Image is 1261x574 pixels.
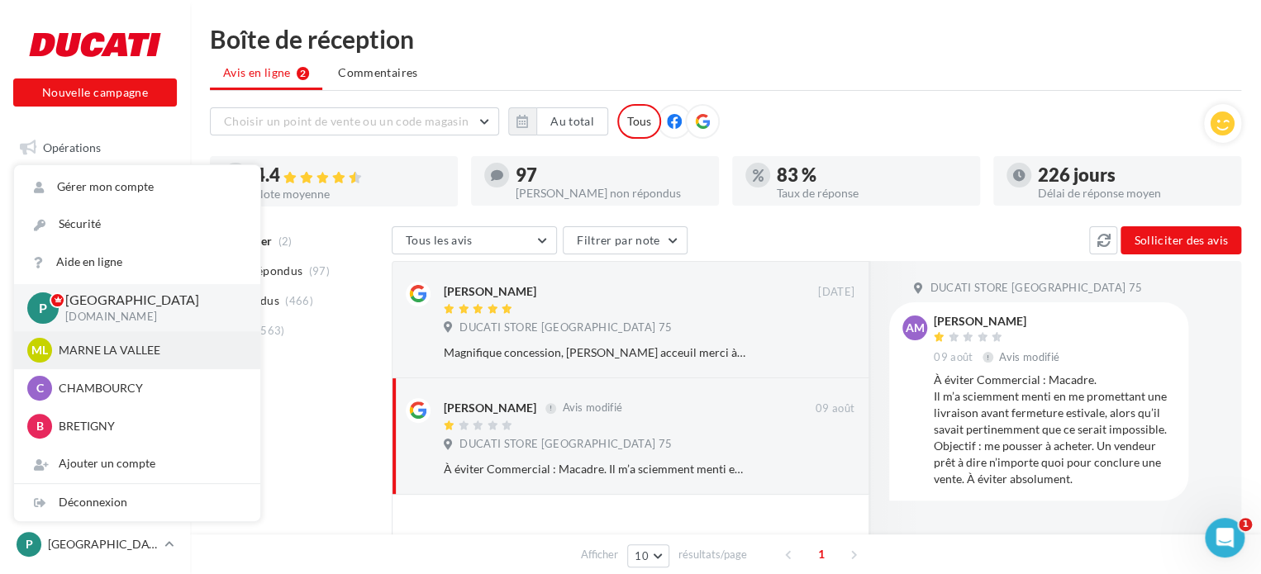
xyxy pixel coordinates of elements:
a: Calendrier [10,420,180,454]
div: Tous [617,104,661,139]
div: 4.4 [255,166,445,185]
p: MARNE LA VALLEE [59,342,240,358]
div: Note moyenne [255,188,445,200]
div: [PERSON_NAME] [934,315,1063,327]
div: Délai de réponse moyen [1038,187,1228,199]
span: 09 août [816,401,854,416]
p: [GEOGRAPHIC_DATA] [65,291,234,310]
span: AM [906,320,925,336]
div: [PERSON_NAME] non répondus [516,187,706,199]
div: À éviter Commercial : Macadre. Il m’a sciemment menti en me promettant une livraison avant fermet... [934,372,1175,487]
div: 83 % [777,166,967,184]
span: P [26,536,33,553]
span: (563) [257,324,285,337]
span: Tous les avis [406,233,473,247]
a: Aide en ligne [14,244,260,281]
div: 97 [516,166,706,184]
button: Filtrer par note [563,226,688,254]
div: Magnifique concession, [PERSON_NAME] acceuil merci à monsieur [PERSON_NAME] pour ses précieux ren... [444,344,747,361]
span: [DATE] [818,285,854,300]
div: Ajouter un compte [14,445,260,482]
span: DUCATI STORE [GEOGRAPHIC_DATA] 75 [459,437,672,452]
a: Sollicitation d'avis [10,255,180,290]
div: Déconnexion [14,484,260,521]
span: (466) [285,294,313,307]
div: [PERSON_NAME] [444,400,536,416]
a: Visibilité en ligne [10,214,180,249]
button: Tous les avis [392,226,557,254]
button: Au total [508,107,608,135]
span: P [39,298,47,317]
a: Boîte de réception2 [10,172,180,207]
a: Sécurité [14,206,260,243]
span: Non répondus [226,263,302,279]
button: Nouvelle campagne [13,78,177,107]
span: 1 [808,541,835,567]
p: BRETIGNY [59,418,240,434]
a: Campagnes [10,296,180,331]
span: DUCATI STORE [GEOGRAPHIC_DATA] 75 [930,281,1142,296]
p: [GEOGRAPHIC_DATA] [48,536,158,553]
span: Choisir un point de vente ou un code magasin [224,114,469,128]
span: (97) [309,264,330,278]
span: Commentaires [338,64,417,81]
span: Afficher [581,547,618,562]
span: 09 août [934,350,973,365]
p: CHAMBOURCY [59,380,240,396]
a: P [GEOGRAPHIC_DATA] [13,529,177,560]
div: Boîte de réception [210,26,1241,51]
button: Au total [536,107,608,135]
iframe: Intercom live chat [1205,518,1244,557]
div: Taux de réponse [777,187,967,199]
a: Médiathèque [10,378,180,413]
span: Avis modifié [562,401,622,415]
span: C [36,380,44,396]
span: ML [31,342,48,358]
button: 10 [627,544,669,567]
span: Avis modifié [999,350,1059,363]
a: Gérer mon compte [14,168,260,206]
a: Opérations [10,130,180,165]
span: 1 [1239,518,1252,531]
span: DUCATI STORE [GEOGRAPHIC_DATA] 75 [459,320,672,335]
span: résultats/page [678,547,747,562]
div: [PERSON_NAME] [444,283,536,300]
div: 226 jours [1038,166,1228,184]
button: Choisir un point de vente ou un code magasin [210,107,499,135]
button: Solliciter des avis [1121,226,1241,254]
span: Opérations [43,140,101,154]
span: B [36,418,44,434]
span: 10 [635,549,649,562]
div: À éviter Commercial : Macadre. Il m’a sciemment menti en me promettant une livraison avant fermet... [444,461,747,477]
a: Contacts [10,337,180,372]
p: [DOMAIN_NAME] [65,310,234,325]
